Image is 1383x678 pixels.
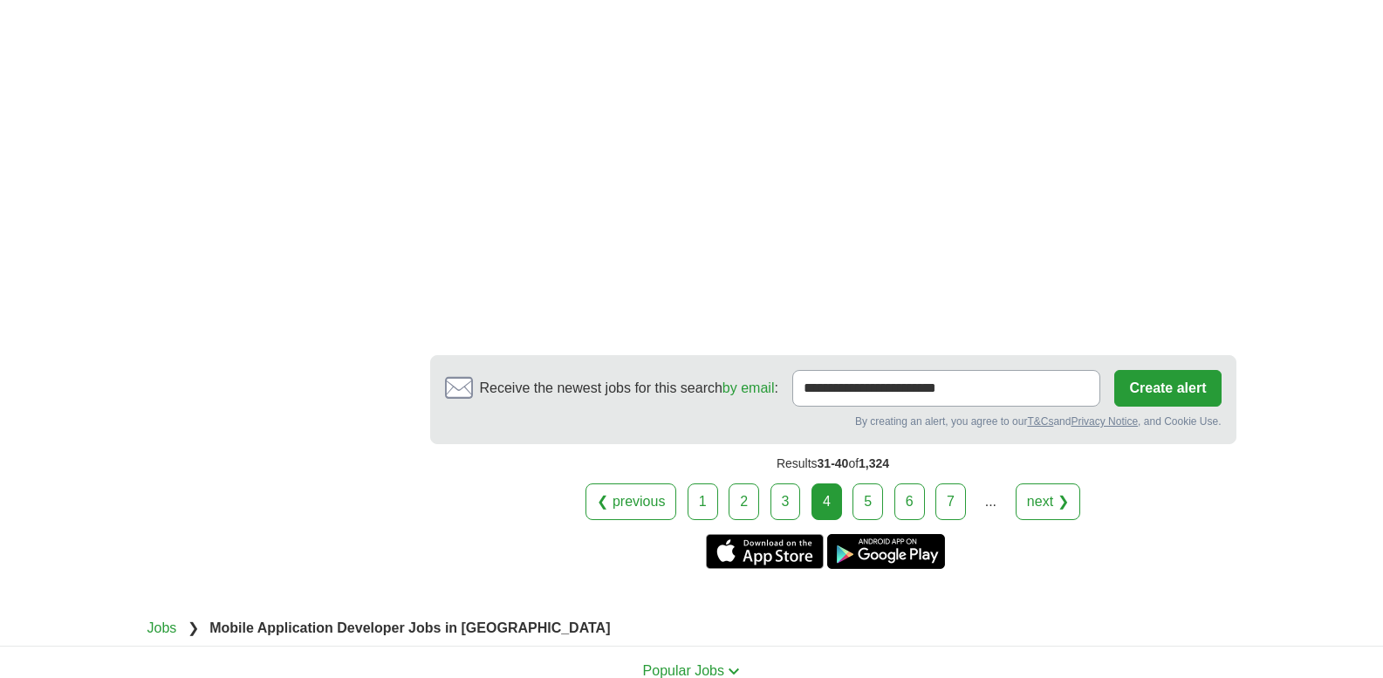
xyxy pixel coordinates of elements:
div: Results of [430,444,1236,483]
a: by email [722,380,775,395]
a: next ❯ [1016,483,1080,520]
span: Popular Jobs [643,663,724,678]
span: ❯ [188,620,199,635]
a: T&Cs [1027,415,1053,428]
div: ... [973,484,1008,519]
a: 6 [894,483,925,520]
img: toggle icon [728,668,740,675]
a: Get the iPhone app [706,534,824,569]
span: 1,324 [859,456,889,470]
div: By creating an alert, you agree to our and , and Cookie Use. [445,414,1222,429]
a: 5 [852,483,883,520]
a: ❮ previous [585,483,676,520]
a: Get the Android app [827,534,945,569]
a: 7 [935,483,966,520]
span: 31-40 [818,456,849,470]
a: Jobs [147,620,177,635]
div: 4 [811,483,842,520]
a: 2 [729,483,759,520]
span: Receive the newest jobs for this search : [480,378,778,399]
a: 3 [770,483,801,520]
a: 1 [688,483,718,520]
strong: Mobile Application Developer Jobs in [GEOGRAPHIC_DATA] [209,620,610,635]
button: Create alert [1114,370,1221,407]
a: Privacy Notice [1071,415,1138,428]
